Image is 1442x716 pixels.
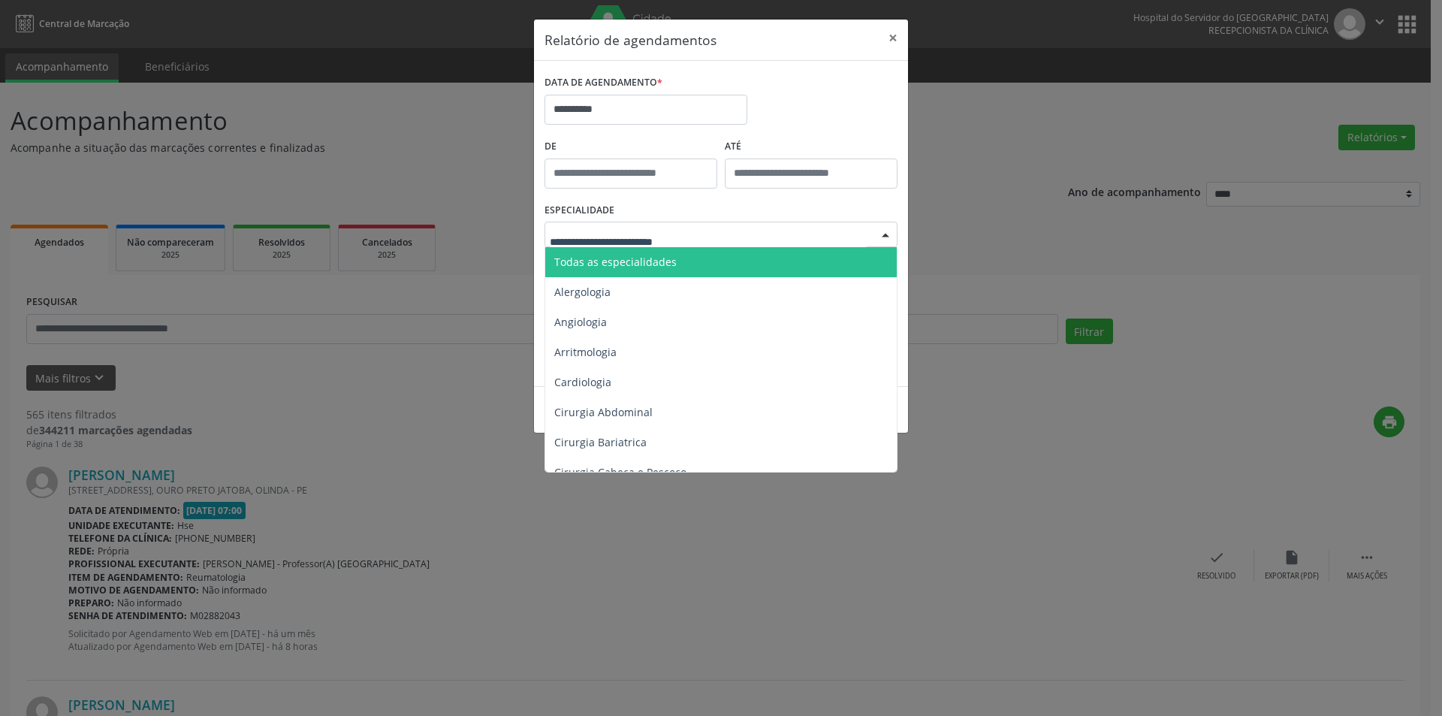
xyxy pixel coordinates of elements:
[554,465,686,479] span: Cirurgia Cabeça e Pescoço
[545,199,614,222] label: ESPECIALIDADE
[554,375,611,389] span: Cardiologia
[545,135,717,159] label: De
[554,255,677,269] span: Todas as especialidades
[725,135,897,159] label: ATÉ
[554,345,617,359] span: Arritmologia
[554,405,653,419] span: Cirurgia Abdominal
[554,435,647,449] span: Cirurgia Bariatrica
[878,20,908,56] button: Close
[545,30,716,50] h5: Relatório de agendamentos
[545,71,662,95] label: DATA DE AGENDAMENTO
[554,285,611,299] span: Alergologia
[554,315,607,329] span: Angiologia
